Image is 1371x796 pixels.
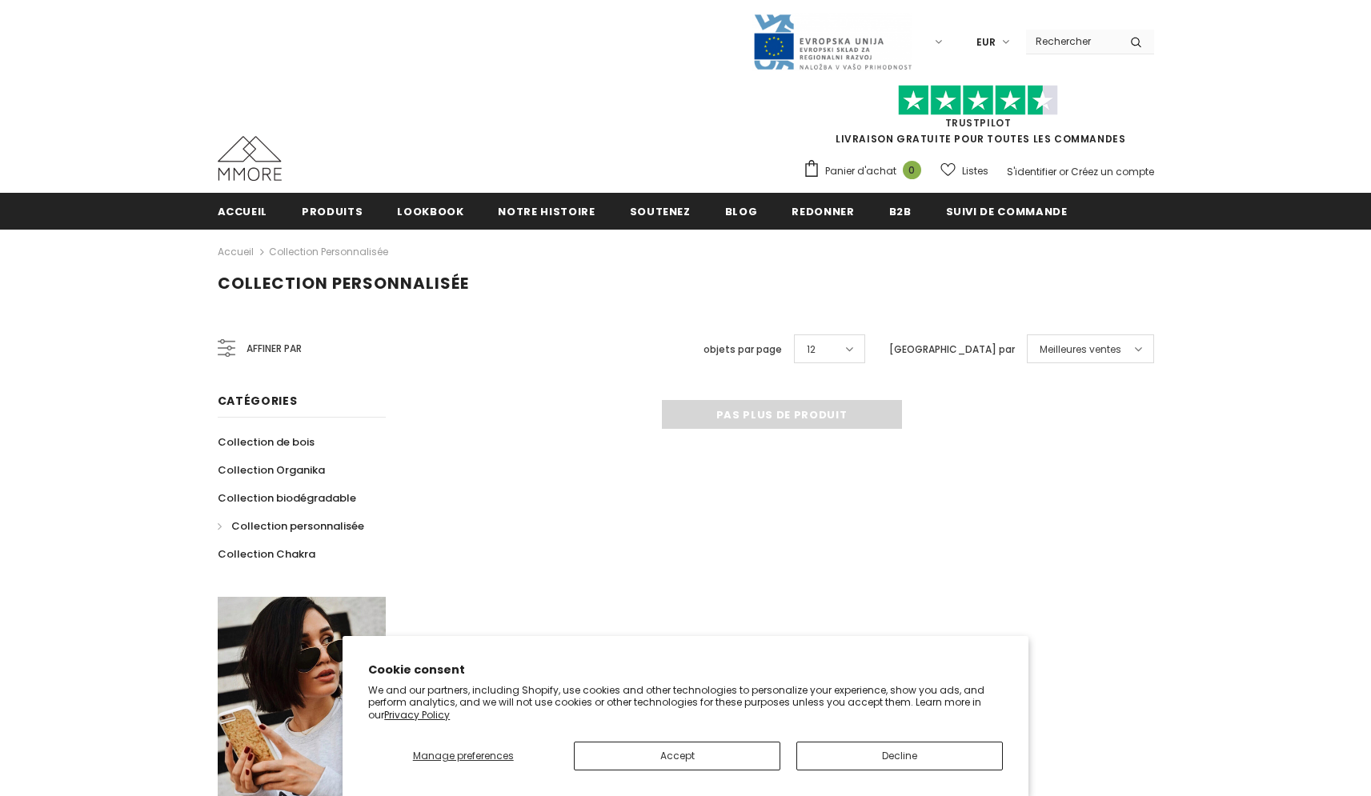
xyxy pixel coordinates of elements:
span: Collection personnalisée [218,272,469,294]
span: Redonner [792,204,854,219]
a: Suivi de commande [946,193,1068,229]
span: Meilleures ventes [1040,342,1121,358]
span: Blog [725,204,758,219]
a: Créez un compte [1071,165,1154,178]
a: Collection biodégradable [218,484,356,512]
span: Panier d'achat [825,163,896,179]
a: Collection personnalisée [269,245,388,258]
span: LIVRAISON GRATUITE POUR TOUTES LES COMMANDES [803,92,1154,146]
p: We and our partners, including Shopify, use cookies and other technologies to personalize your ex... [368,684,1003,722]
span: Lookbook [397,204,463,219]
a: Collection de bois [218,428,315,456]
span: Produits [302,204,363,219]
a: Redonner [792,193,854,229]
h2: Cookie consent [368,662,1003,678]
button: Accept [574,742,780,770]
span: 12 [807,342,816,358]
label: [GEOGRAPHIC_DATA] par [889,342,1015,358]
a: Lookbook [397,193,463,229]
span: Collection biodégradable [218,490,356,506]
a: TrustPilot [945,116,1012,130]
span: Suivi de commande [946,204,1068,219]
a: S'identifier [1007,165,1056,178]
a: Collection personnalisée [218,512,364,540]
a: Privacy Policy [384,708,450,722]
span: Collection Chakra [218,546,315,562]
a: Panier d'achat 0 [803,159,929,183]
input: Search Site [1026,30,1118,53]
span: Notre histoire [498,204,595,219]
label: objets par page [704,342,782,358]
span: EUR [976,34,996,50]
span: Collection de bois [218,434,315,450]
a: Listes [940,157,988,185]
span: Collection Organika [218,462,325,478]
span: Manage preferences [413,749,514,762]
a: Produits [302,193,363,229]
a: soutenez [630,193,691,229]
span: Listes [962,163,988,179]
a: Collection Chakra [218,540,315,568]
a: Accueil [218,193,268,229]
button: Decline [796,742,1003,770]
span: Affiner par [247,340,302,358]
span: Collection personnalisée [231,518,364,534]
span: Catégories [218,393,298,409]
a: Blog [725,193,758,229]
span: or [1059,165,1068,178]
img: Faites confiance aux étoiles pilotes [898,85,1058,116]
a: Collection Organika [218,456,325,484]
img: Javni Razpis [752,13,912,71]
img: Cas MMORE [218,136,282,181]
a: Javni Razpis [752,34,912,48]
span: Accueil [218,204,268,219]
a: Notre histoire [498,193,595,229]
a: Accueil [218,242,254,262]
a: B2B [889,193,912,229]
span: 0 [903,161,921,179]
span: B2B [889,204,912,219]
button: Manage preferences [368,742,558,770]
span: soutenez [630,204,691,219]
